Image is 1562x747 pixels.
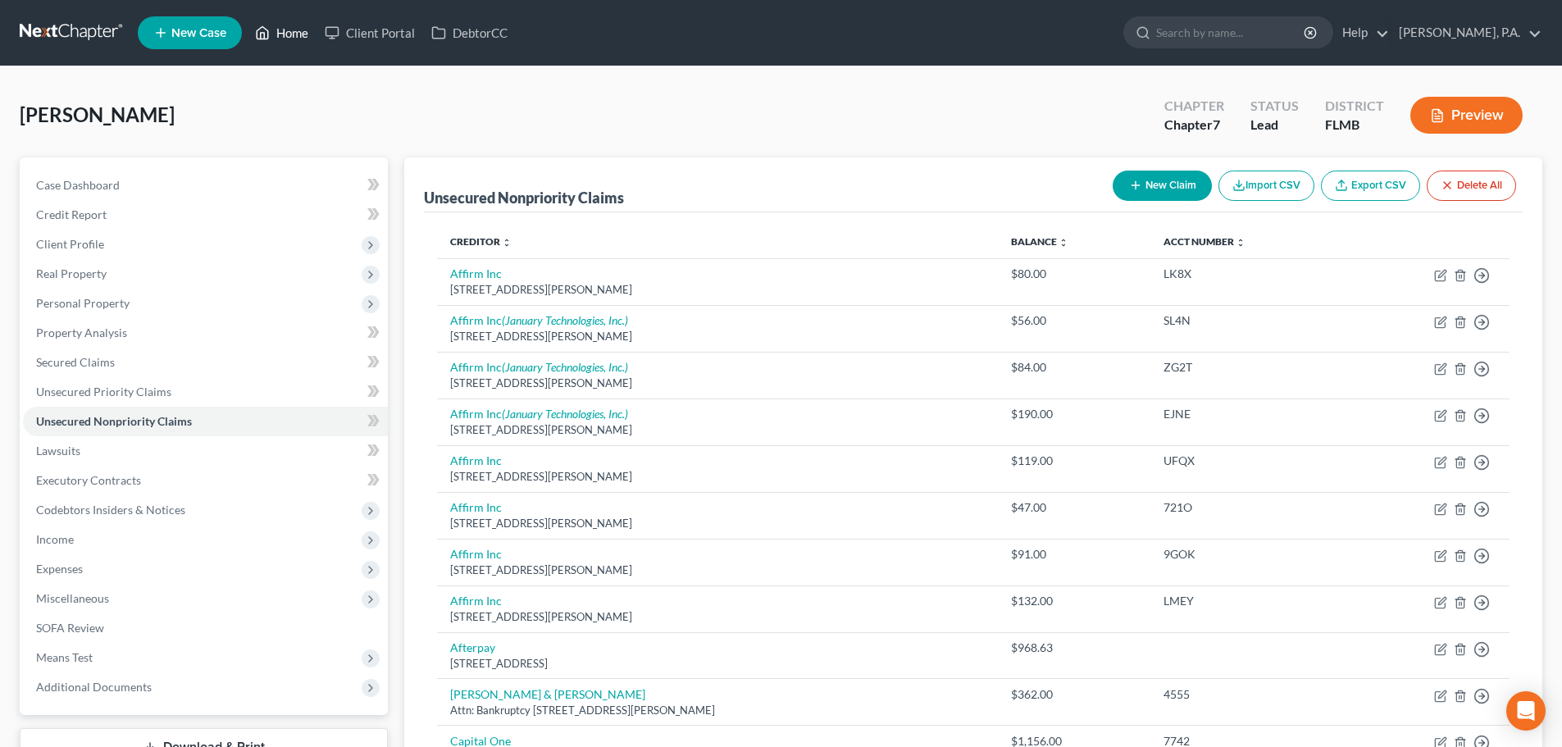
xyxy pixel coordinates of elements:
[1391,18,1542,48] a: [PERSON_NAME], P.A.
[502,407,628,421] i: (January Technologies, Inc.)
[23,466,388,495] a: Executory Contracts
[1325,97,1384,116] div: District
[450,687,645,701] a: [PERSON_NAME] & [PERSON_NAME]
[1011,406,1137,422] div: $190.00
[1164,546,1335,563] div: 9GOK
[1011,499,1137,516] div: $47.00
[1059,238,1068,248] i: unfold_more
[247,18,316,48] a: Home
[450,453,502,467] a: Affirm Inc
[23,348,388,377] a: Secured Claims
[36,237,104,251] span: Client Profile
[36,385,171,399] span: Unsecured Priority Claims
[1321,171,1420,201] a: Export CSV
[36,680,152,694] span: Additional Documents
[450,594,502,608] a: Affirm Inc
[1213,116,1220,132] span: 7
[36,444,80,458] span: Lawsuits
[1427,171,1516,201] button: Delete All
[1334,18,1389,48] a: Help
[1164,116,1224,134] div: Chapter
[1164,499,1335,516] div: 721O
[1156,17,1306,48] input: Search by name...
[450,469,985,485] div: [STREET_ADDRESS][PERSON_NAME]
[36,207,107,221] span: Credit Report
[36,414,192,428] span: Unsecured Nonpriority Claims
[450,640,495,654] a: Afterpay
[1011,235,1068,248] a: Balance unfold_more
[36,503,185,517] span: Codebtors Insiders & Notices
[450,282,985,298] div: [STREET_ADDRESS][PERSON_NAME]
[1250,97,1299,116] div: Status
[36,178,120,192] span: Case Dashboard
[1164,312,1335,329] div: SL4N
[1164,235,1246,248] a: Acct Number unfold_more
[450,563,985,578] div: [STREET_ADDRESS][PERSON_NAME]
[502,313,628,327] i: (January Technologies, Inc.)
[36,532,74,546] span: Income
[36,562,83,576] span: Expenses
[450,703,985,718] div: Attn: Bankruptcy [STREET_ADDRESS][PERSON_NAME]
[450,609,985,625] div: [STREET_ADDRESS][PERSON_NAME]
[1011,640,1137,656] div: $968.63
[36,473,141,487] span: Executory Contracts
[502,238,512,248] i: unfold_more
[1011,359,1137,376] div: $84.00
[450,376,985,391] div: [STREET_ADDRESS][PERSON_NAME]
[23,407,388,436] a: Unsecured Nonpriority Claims
[1164,686,1335,703] div: 4555
[1011,266,1137,282] div: $80.00
[1250,116,1299,134] div: Lead
[1164,97,1224,116] div: Chapter
[23,200,388,230] a: Credit Report
[1506,691,1546,731] div: Open Intercom Messenger
[450,656,985,672] div: [STREET_ADDRESS]
[36,621,104,635] span: SOFA Review
[424,188,624,207] div: Unsecured Nonpriority Claims
[1164,406,1335,422] div: EJNE
[1325,116,1384,134] div: FLMB
[450,329,985,344] div: [STREET_ADDRESS][PERSON_NAME]
[23,377,388,407] a: Unsecured Priority Claims
[36,326,127,339] span: Property Analysis
[1164,593,1335,609] div: LMEY
[1113,171,1212,201] button: New Claim
[1011,593,1137,609] div: $132.00
[450,547,502,561] a: Affirm Inc
[23,171,388,200] a: Case Dashboard
[450,360,628,374] a: Affirm Inc(January Technologies, Inc.)
[36,591,109,605] span: Miscellaneous
[36,296,130,310] span: Personal Property
[450,516,985,531] div: [STREET_ADDRESS][PERSON_NAME]
[450,266,502,280] a: Affirm Inc
[1236,238,1246,248] i: unfold_more
[36,266,107,280] span: Real Property
[1011,686,1137,703] div: $362.00
[1164,266,1335,282] div: LK8X
[1410,97,1523,134] button: Preview
[1011,312,1137,329] div: $56.00
[23,318,388,348] a: Property Analysis
[502,360,628,374] i: (January Technologies, Inc.)
[316,18,423,48] a: Client Portal
[1218,171,1314,201] button: Import CSV
[450,407,628,421] a: Affirm Inc(January Technologies, Inc.)
[1164,453,1335,469] div: UFQX
[450,313,628,327] a: Affirm Inc(January Technologies, Inc.)
[450,500,502,514] a: Affirm Inc
[450,422,985,438] div: [STREET_ADDRESS][PERSON_NAME]
[1011,453,1137,469] div: $119.00
[450,235,512,248] a: Creditor unfold_more
[1011,546,1137,563] div: $91.00
[423,18,516,48] a: DebtorCC
[23,613,388,643] a: SOFA Review
[36,355,115,369] span: Secured Claims
[23,436,388,466] a: Lawsuits
[36,650,93,664] span: Means Test
[171,27,226,39] span: New Case
[1164,359,1335,376] div: ZG2T
[20,102,175,126] span: [PERSON_NAME]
